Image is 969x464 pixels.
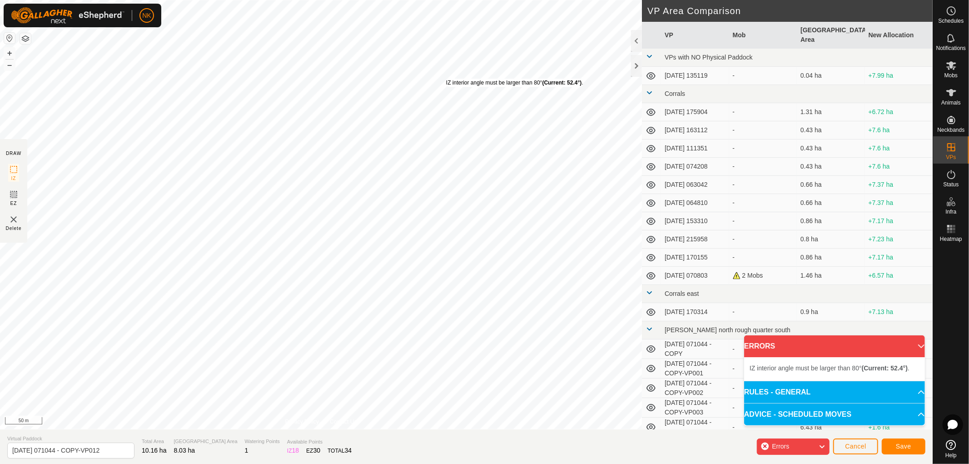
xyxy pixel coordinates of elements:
span: 34 [345,447,352,454]
span: IZ [11,175,16,182]
span: Heatmap [940,236,962,242]
td: +6.57 ha [865,267,933,285]
td: [DATE] 163112 [661,121,729,140]
span: Animals [941,100,961,105]
b: (Current: 52.4°) [542,80,582,86]
div: - [733,344,793,354]
td: +1.6 ha [865,418,933,437]
div: DRAW [6,150,21,157]
div: - [733,384,793,393]
div: - [733,216,793,226]
td: [DATE] 135119 [661,67,729,85]
td: 0.43 ha [797,121,865,140]
td: [DATE] 175904 [661,103,729,121]
div: - [733,125,793,135]
span: IZ interior angle must be larger than 80° . [750,364,909,372]
td: [DATE] 153310 [661,212,729,230]
div: IZ interior angle must be larger than 80° . [446,79,583,87]
div: 2 Mobs [733,271,793,280]
span: Save [896,443,911,450]
td: +7.23 ha [865,230,933,249]
div: - [733,234,793,244]
p-accordion-header: RULES - GENERAL [744,381,925,403]
span: [GEOGRAPHIC_DATA] Area [174,438,238,445]
span: VPs [946,155,956,160]
td: +7.17 ha [865,212,933,230]
a: Help [933,436,969,462]
div: - [733,253,793,262]
td: +7.6 ha [865,158,933,176]
span: Delete [6,225,22,232]
td: [DATE] 064810 [661,194,729,212]
td: +7.6 ha [865,140,933,158]
th: Mob [729,22,797,49]
td: +7.99 ha [865,67,933,85]
div: - [733,423,793,432]
div: EZ [306,446,320,455]
h2: VP Area Comparison [647,5,933,16]
span: Total Area [142,438,167,445]
td: 1.31 ha [797,103,865,121]
span: Available Points [287,438,352,446]
td: [DATE] 070803 [661,267,729,285]
th: New Allocation [865,22,933,49]
div: - [733,198,793,208]
td: [DATE] 071044 - COPY-VP004 [661,418,729,437]
img: Gallagher Logo [11,7,124,24]
td: +7.37 ha [865,176,933,194]
span: NK [142,11,151,20]
div: - [733,162,793,171]
button: Save [882,439,925,454]
td: 0.04 ha [797,67,865,85]
td: +7.17 ha [865,249,933,267]
span: Status [943,182,959,187]
td: 1.46 ha [797,267,865,285]
span: Virtual Paddock [7,435,134,443]
span: 8.03 ha [174,447,195,454]
span: Watering Points [245,438,280,445]
span: Help [945,453,957,458]
div: - [733,180,793,190]
td: +7.6 ha [865,121,933,140]
span: EZ [10,200,17,207]
span: Errors [772,443,789,450]
span: Neckbands [937,127,964,133]
span: RULES - GENERAL [744,387,811,398]
div: - [733,107,793,117]
span: 10.16 ha [142,447,167,454]
button: Cancel [833,439,878,454]
td: 6.43 ha [797,418,865,437]
td: [DATE] 071044 - COPY-VP002 [661,379,729,398]
p-accordion-content: ERRORS [744,357,925,381]
td: [DATE] 074208 [661,158,729,176]
span: 18 [292,447,299,454]
th: VP [661,22,729,49]
img: VP [8,214,19,225]
td: 0.9 ha [797,303,865,321]
a: Privacy Policy [285,418,319,426]
span: 30 [313,447,321,454]
td: [DATE] 111351 [661,140,729,158]
p-accordion-header: ADVICE - SCHEDULED MOVES [744,404,925,425]
div: - [733,71,793,80]
td: 0.43 ha [797,158,865,176]
span: Notifications [936,45,966,51]
span: Infra [945,209,956,215]
td: 0.66 ha [797,176,865,194]
div: - [733,364,793,374]
td: [DATE] 071044 - COPY-VP003 [661,398,729,418]
td: 0.43 ha [797,140,865,158]
p-accordion-header: ERRORS [744,335,925,357]
span: Corrals east [665,290,699,297]
td: [DATE] 170314 [661,303,729,321]
td: [DATE] 063042 [661,176,729,194]
td: [DATE] 215958 [661,230,729,249]
button: Map Layers [20,33,31,44]
span: Corrals [665,90,685,97]
span: Schedules [938,18,964,24]
span: [PERSON_NAME] north rough quarter south [665,326,790,334]
b: (Current: 52.4°) [862,364,908,372]
td: [DATE] 170155 [661,249,729,267]
div: - [733,403,793,413]
td: +6.72 ha [865,103,933,121]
